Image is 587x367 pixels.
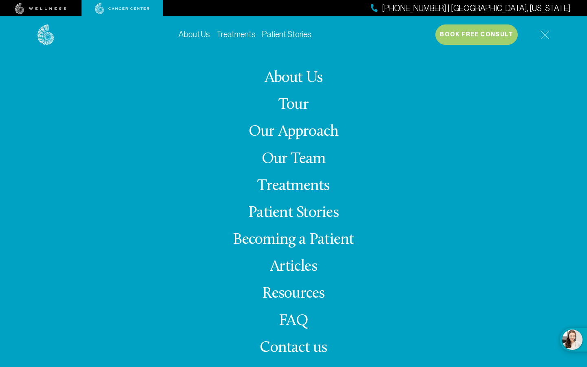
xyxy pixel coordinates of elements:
[262,30,311,39] a: Patient Stories
[262,286,324,302] a: Resources
[248,205,339,221] a: Patient Stories
[38,24,54,45] img: logo
[278,97,309,113] a: Tour
[260,340,327,356] span: Contact us
[262,151,326,167] a: Our Team
[265,70,323,86] a: About Us
[279,313,308,329] a: FAQ
[435,24,518,45] button: Book Free Consult
[15,3,66,14] img: wellness
[257,178,329,194] a: Treatments
[249,124,339,140] a: Our Approach
[233,232,354,248] a: Becoming a Patient
[95,3,150,14] img: cancer center
[270,259,317,275] a: Articles
[179,30,210,39] a: About Us
[371,2,571,14] a: [PHONE_NUMBER] | [GEOGRAPHIC_DATA], [US_STATE]
[216,30,256,39] a: Treatments
[382,2,571,14] span: [PHONE_NUMBER] | [GEOGRAPHIC_DATA], [US_STATE]
[540,30,549,40] img: icon-hamburger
